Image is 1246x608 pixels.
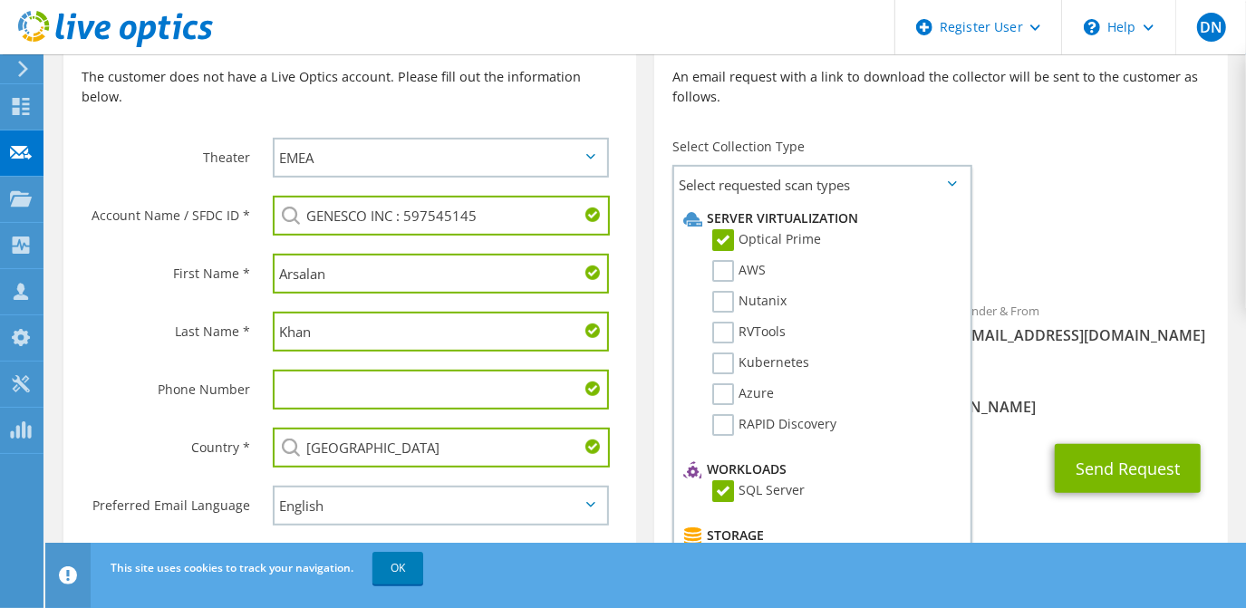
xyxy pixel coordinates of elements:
label: Preferred Email Language [82,486,250,515]
label: Theater [82,138,250,167]
li: Server Virtualization [679,207,961,229]
p: The customer does not have a Live Optics account. Please fill out the information below. [82,67,618,107]
label: Account Name / SFDC ID * [82,196,250,225]
label: AWS [712,260,766,282]
label: Last Name * [82,312,250,341]
label: RVTools [712,322,786,343]
div: To [654,292,941,354]
div: CC & Reply To [654,363,1227,426]
span: DN [1197,13,1226,42]
li: Workloads [679,458,961,480]
label: Country * [82,428,250,457]
label: Phone Number [82,370,250,399]
button: Send Request [1055,444,1201,493]
p: An email request with a link to download the collector will be sent to the customer as follows. [672,67,1209,107]
label: Kubernetes [712,352,809,374]
label: First Name * [82,254,250,283]
div: Sender & From [942,292,1228,354]
label: SQL Server [712,480,805,502]
label: Select Collection Type [672,138,805,156]
span: Select requested scan types [674,167,970,203]
label: Nutanix [712,291,787,313]
label: Azure [712,383,774,405]
label: RAPID Discovery [712,414,836,436]
span: This site uses cookies to track your navigation. [111,560,353,575]
svg: \n [1084,19,1100,35]
div: Requested Collections [654,210,1227,283]
span: [EMAIL_ADDRESS][DOMAIN_NAME] [960,325,1210,345]
label: Optical Prime [712,229,821,251]
a: OK [372,552,423,584]
li: Storage [679,525,961,546]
